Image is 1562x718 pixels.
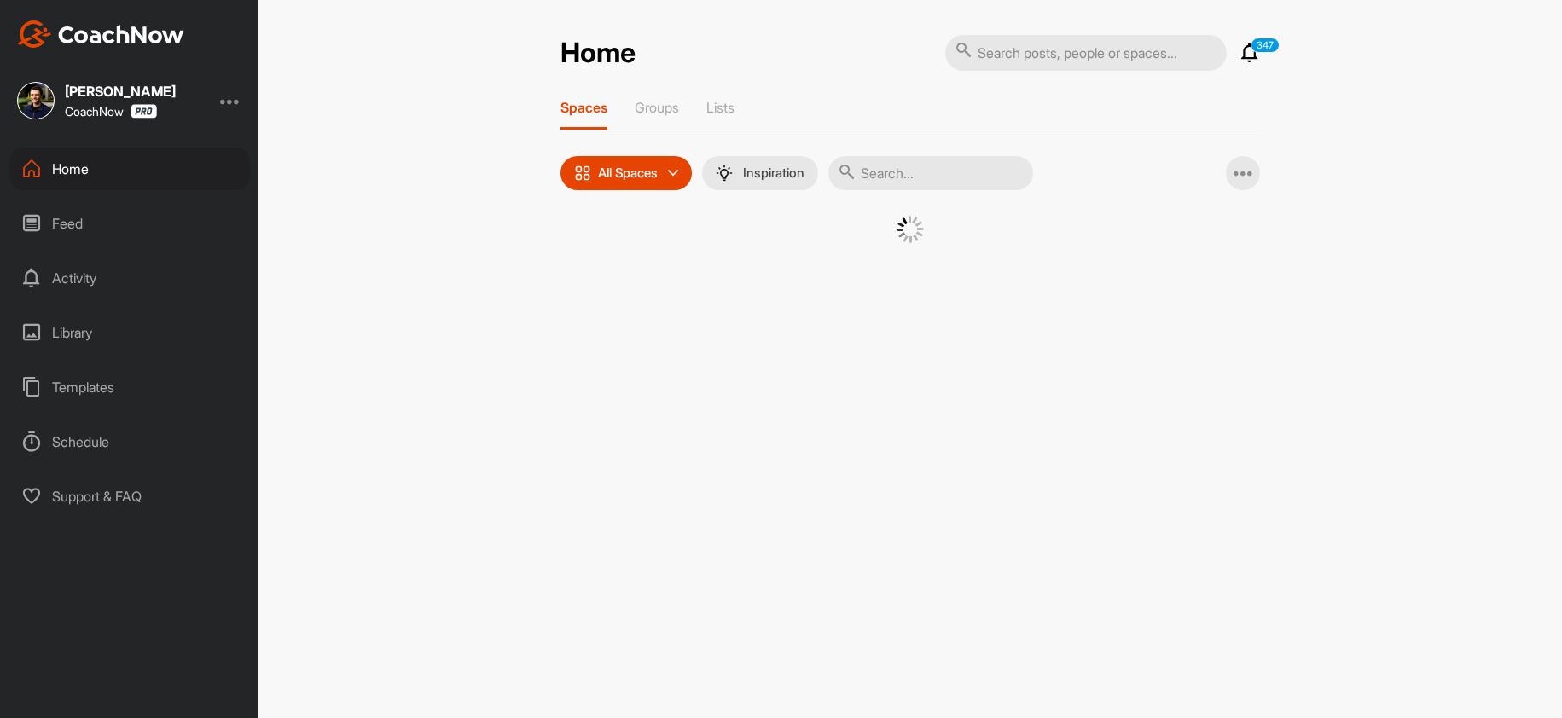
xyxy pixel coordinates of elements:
div: Feed [9,202,250,245]
img: G6gVgL6ErOh57ABN0eRmCEwV0I4iEi4d8EwaPGI0tHgoAbU4EAHFLEQAh+QQFCgALACwIAA4AGAASAAAEbHDJSesaOCdk+8xg... [897,216,924,243]
h2: Home [560,37,636,70]
div: CoachNow [65,104,157,119]
p: Groups [635,99,679,116]
p: Spaces [560,99,607,116]
img: icon [574,165,591,182]
p: Inspiration [743,166,804,180]
input: Search... [828,156,1033,190]
div: Schedule [9,420,250,463]
div: Support & FAQ [9,475,250,518]
p: All Spaces [598,166,658,180]
div: Home [9,148,250,190]
input: Search posts, people or spaces... [945,35,1227,71]
div: [PERSON_NAME] [65,84,176,98]
img: square_49fb5734a34dfb4f485ad8bdc13d6667.jpg [17,82,55,119]
p: Lists [706,99,735,116]
img: menuIcon [716,165,733,182]
div: Library [9,311,250,354]
div: Templates [9,366,250,408]
img: CoachNow [17,20,184,48]
img: CoachNow Pro [131,104,157,119]
p: 347 [1251,38,1280,53]
div: Activity [9,257,250,299]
